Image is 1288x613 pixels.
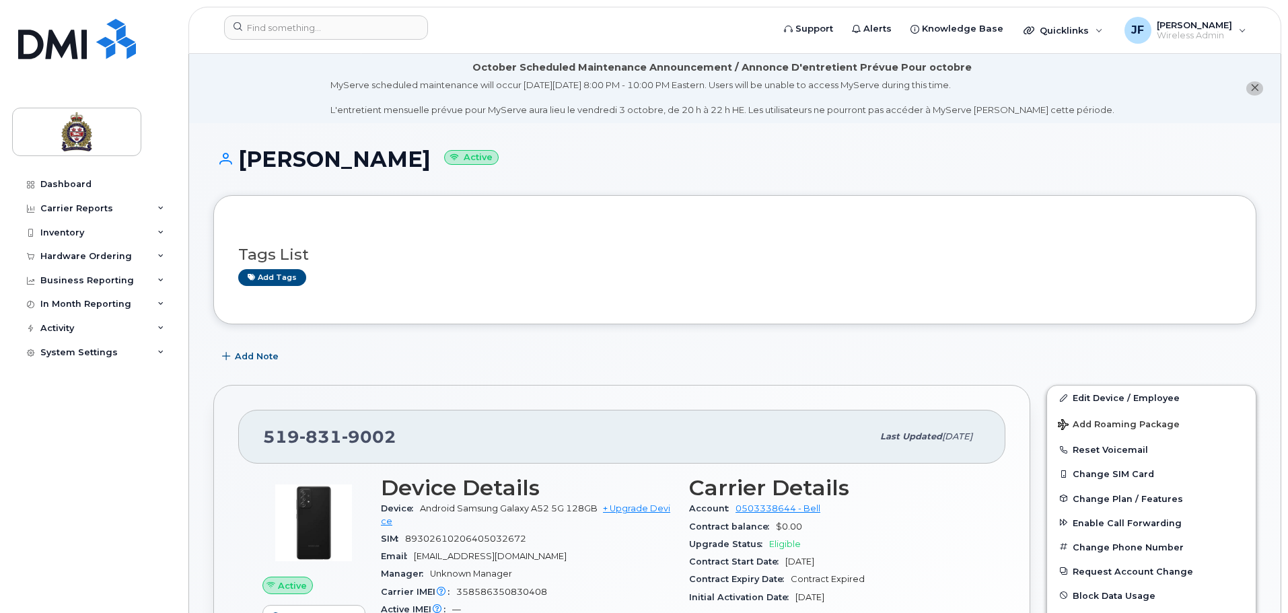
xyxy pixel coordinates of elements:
[235,350,279,363] span: Add Note
[1047,410,1256,437] button: Add Roaming Package
[456,587,547,597] span: 358586350830408
[420,503,598,513] span: Android Samsung Galaxy A52 5G 128GB
[1047,583,1256,608] button: Block Data Usage
[299,427,342,447] span: 831
[1058,419,1180,432] span: Add Roaming Package
[1073,517,1182,528] span: Enable Call Forwarding
[405,534,526,544] span: 89302610206405032672
[263,427,396,447] span: 519
[1073,493,1183,503] span: Change Plan / Features
[1047,535,1256,559] button: Change Phone Number
[795,592,824,602] span: [DATE]
[689,539,769,549] span: Upgrade Status
[785,556,814,567] span: [DATE]
[1047,511,1256,535] button: Enable Call Forwarding
[1047,437,1256,462] button: Reset Voicemail
[330,79,1114,116] div: MyServe scheduled maintenance will occur [DATE][DATE] 8:00 PM - 10:00 PM Eastern. Users will be u...
[381,551,414,561] span: Email
[381,569,430,579] span: Manager
[1047,486,1256,511] button: Change Plan / Features
[414,551,567,561] span: [EMAIL_ADDRESS][DOMAIN_NAME]
[689,592,795,602] span: Initial Activation Date
[342,427,396,447] span: 9002
[1047,462,1256,486] button: Change SIM Card
[273,482,354,563] img: image20231002-3703462-2e78ka.jpeg
[381,476,673,500] h3: Device Details
[736,503,820,513] a: 0503338644 - Bell
[213,147,1256,171] h1: [PERSON_NAME]
[430,569,512,579] span: Unknown Manager
[689,476,981,500] h3: Carrier Details
[689,521,776,532] span: Contract balance
[278,579,307,592] span: Active
[381,503,670,526] a: + Upgrade Device
[791,574,865,584] span: Contract Expired
[942,431,972,441] span: [DATE]
[444,150,499,166] small: Active
[689,574,791,584] span: Contract Expiry Date
[769,539,801,549] span: Eligible
[238,246,1231,263] h3: Tags List
[1246,81,1263,96] button: close notification
[381,534,405,544] span: SIM
[213,345,290,369] button: Add Note
[776,521,802,532] span: $0.00
[238,269,306,286] a: Add tags
[1047,559,1256,583] button: Request Account Change
[472,61,972,75] div: October Scheduled Maintenance Announcement / Annonce D'entretient Prévue Pour octobre
[1047,386,1256,410] a: Edit Device / Employee
[381,587,456,597] span: Carrier IMEI
[689,503,736,513] span: Account
[381,503,420,513] span: Device
[880,431,942,441] span: Last updated
[689,556,785,567] span: Contract Start Date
